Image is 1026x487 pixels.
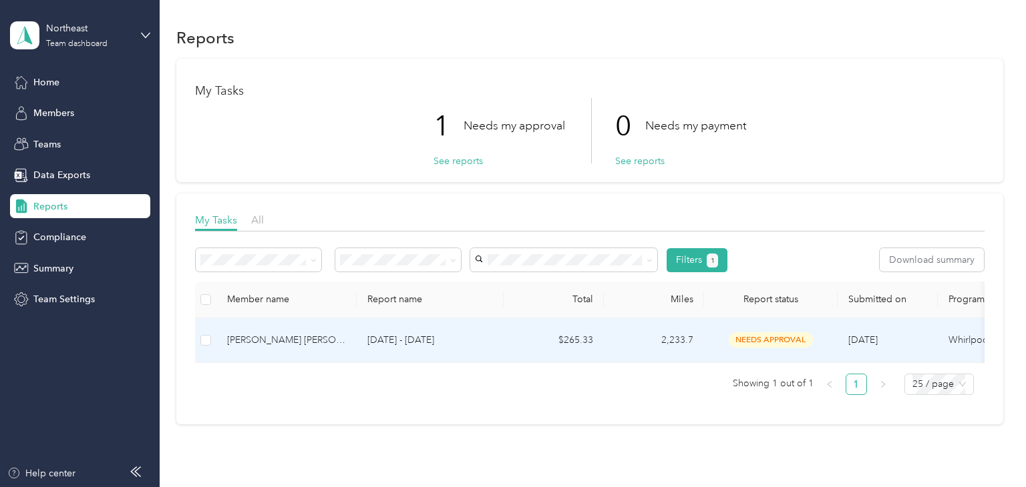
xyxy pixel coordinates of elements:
li: Previous Page [819,374,840,395]
span: Home [33,75,59,89]
span: needs approval [729,332,813,348]
span: Team Settings [33,292,95,306]
span: Report status [715,294,827,305]
div: Member name [227,294,346,305]
h1: My Tasks [195,84,985,98]
p: Needs my payment [645,117,746,134]
div: [PERSON_NAME] [PERSON_NAME] [227,333,346,348]
button: See reports [434,154,483,168]
span: Compliance [33,230,86,244]
h1: Reports [176,31,234,45]
button: Help center [7,466,75,480]
span: Summary [33,262,73,276]
span: [DATE] [848,334,878,346]
span: All [251,213,264,226]
a: 1 [846,374,866,394]
span: Showing 1 out of 1 [733,374,814,394]
div: Northeast [46,21,130,35]
td: 2,233.7 [604,318,704,363]
button: 1 [707,254,718,268]
span: Data Exports [33,168,90,182]
div: Team dashboard [46,40,108,48]
p: Needs my approval [464,117,565,134]
button: left [819,374,840,395]
span: My Tasks [195,213,237,226]
td: $265.33 [504,318,604,363]
li: 1 [846,374,867,395]
span: Teams [33,137,61,151]
button: right [872,374,894,395]
div: Page Size [904,374,974,395]
span: left [826,380,834,388]
p: 1 [434,98,464,154]
div: Miles [615,294,693,305]
p: [DATE] - [DATE] [367,333,493,348]
div: Total [514,294,593,305]
iframe: Everlance-gr Chat Button Frame [951,412,1026,487]
span: 25 / page [912,374,966,394]
button: Filters1 [667,248,727,272]
span: Reports [33,199,67,213]
th: Report name [357,282,504,318]
button: See reports [615,154,665,168]
th: Submitted on [838,282,938,318]
p: 0 [615,98,645,154]
button: Download summary [880,248,984,272]
li: Next Page [872,374,894,395]
span: 1 [711,255,715,267]
th: Member name [216,282,357,318]
span: right [879,380,887,388]
span: Members [33,106,74,120]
